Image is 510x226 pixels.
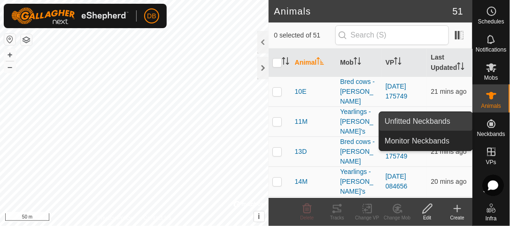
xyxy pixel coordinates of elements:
[322,214,352,221] div: Tracks
[295,177,308,187] span: 14M
[431,88,466,95] span: 15 Aug 2025, 7:02 am
[143,214,171,222] a: Contact Us
[335,25,449,45] input: Search (S)
[485,75,498,81] span: Mobs
[457,64,464,71] p-sorticon: Activate to sort
[340,137,378,166] div: Bred cows - [PERSON_NAME]
[453,4,463,18] span: 51
[4,34,15,45] button: Reset Map
[97,214,132,222] a: Privacy Policy
[385,116,451,127] span: Unfitted Neckbands
[4,49,15,60] button: +
[385,136,450,147] span: Monitor Neckbands
[340,107,378,136] div: Yearlings - [PERSON_NAME]'s
[476,47,507,53] span: Notifications
[274,30,335,40] span: 0 selected of 51
[354,59,361,66] p-sorticon: Activate to sort
[412,214,442,221] div: Edit
[431,178,466,185] span: 15 Aug 2025, 7:03 am
[382,214,412,221] div: Change Mob
[21,34,32,45] button: Map Layers
[477,131,505,137] span: Neckbands
[478,19,504,24] span: Schedules
[4,61,15,73] button: –
[386,173,408,190] a: [DATE] 084656
[301,215,314,220] span: Delete
[386,83,408,100] a: [DATE] 175749
[147,11,156,21] span: DB
[11,8,129,24] img: Gallagher Logo
[442,214,472,221] div: Create
[486,216,497,221] span: Infra
[336,49,382,77] th: Mob
[340,77,378,106] div: Bred cows - [PERSON_NAME]
[291,49,337,77] th: Animal
[274,6,453,17] h2: Animals
[394,59,402,66] p-sorticon: Activate to sort
[379,132,472,151] a: Monitor Neckbands
[295,87,307,97] span: 10E
[352,214,382,221] div: Change VP
[295,117,308,127] span: 11M
[382,49,427,77] th: VP
[486,159,496,165] span: VPs
[258,212,260,220] span: i
[427,49,472,77] th: Last Updated
[317,59,324,66] p-sorticon: Activate to sort
[340,167,378,196] div: Yearlings - [PERSON_NAME]'s
[295,147,307,157] span: 13D
[481,103,502,109] span: Animals
[282,59,289,66] p-sorticon: Activate to sort
[254,211,264,222] button: i
[431,148,466,155] span: 15 Aug 2025, 7:03 am
[379,112,472,131] a: Unfitted Neckbands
